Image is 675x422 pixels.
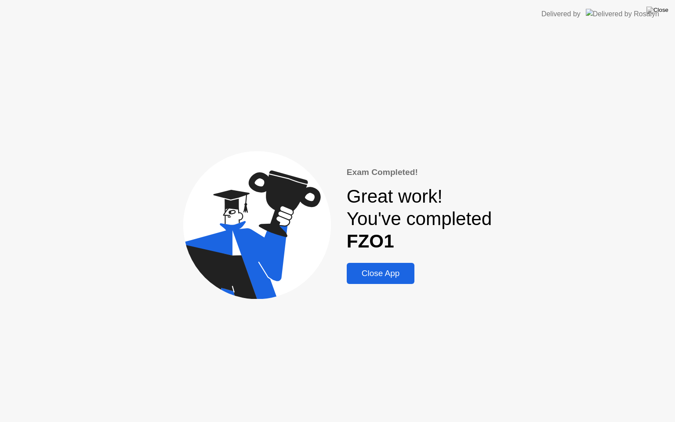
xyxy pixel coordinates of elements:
img: Delivered by Rosalyn [586,9,659,19]
div: Exam Completed! [347,166,492,179]
div: Close App [349,269,412,278]
button: Close App [347,263,415,284]
b: FZO1 [347,231,394,251]
div: Great work! You've completed [347,186,492,252]
div: Delivered by [541,9,581,19]
img: Close [646,7,668,14]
